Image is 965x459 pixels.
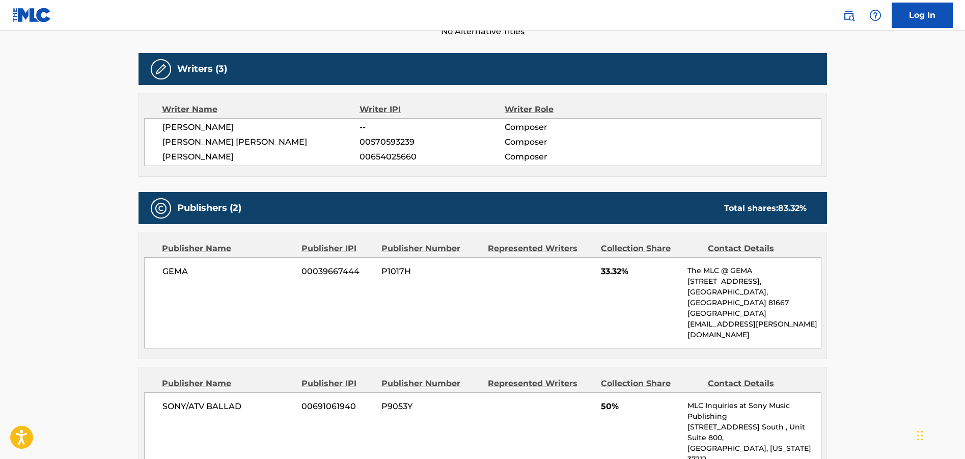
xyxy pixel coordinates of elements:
[505,151,637,163] span: Composer
[601,265,680,278] span: 33.32%
[381,242,480,255] div: Publisher Number
[301,377,374,390] div: Publisher IPI
[505,103,637,116] div: Writer Role
[360,136,504,148] span: 00570593239
[687,400,820,422] p: MLC Inquiries at Sony Music Publishing
[687,308,820,319] p: [GEOGRAPHIC_DATA]
[708,242,807,255] div: Contact Details
[381,377,480,390] div: Publisher Number
[708,377,807,390] div: Contact Details
[360,121,504,133] span: --
[155,63,167,75] img: Writers
[505,136,637,148] span: Composer
[917,420,923,451] div: Drag
[488,242,593,255] div: Represented Writers
[601,242,700,255] div: Collection Share
[687,422,820,443] p: [STREET_ADDRESS] South , Unit Suite 800,
[177,202,241,214] h5: Publishers (2)
[601,377,700,390] div: Collection Share
[301,265,374,278] span: 00039667444
[865,5,886,25] div: Help
[488,377,593,390] div: Represented Writers
[301,400,374,413] span: 00691061940
[601,400,680,413] span: 50%
[687,319,820,340] p: [EMAIL_ADDRESS][PERSON_NAME][DOMAIN_NAME]
[687,287,820,308] p: [GEOGRAPHIC_DATA], [GEOGRAPHIC_DATA] 81667
[360,151,504,163] span: 00654025660
[162,400,294,413] span: SONY/ATV BALLAD
[892,3,953,28] a: Log In
[155,202,167,214] img: Publishers
[162,151,360,163] span: [PERSON_NAME]
[162,136,360,148] span: [PERSON_NAME] [PERSON_NAME]
[162,265,294,278] span: GEMA
[687,265,820,276] p: The MLC @ GEMA
[162,242,294,255] div: Publisher Name
[839,5,859,25] a: Public Search
[778,203,807,213] span: 83.32 %
[505,121,637,133] span: Composer
[381,400,480,413] span: P9053Y
[914,410,965,459] iframe: Chat Widget
[843,9,855,21] img: search
[301,242,374,255] div: Publisher IPI
[724,202,807,214] div: Total shares:
[177,63,227,75] h5: Writers (3)
[687,276,820,287] p: [STREET_ADDRESS],
[162,103,360,116] div: Writer Name
[381,265,480,278] span: P1017H
[360,103,505,116] div: Writer IPI
[12,8,51,22] img: MLC Logo
[139,25,827,38] span: No Alternative Titles
[162,121,360,133] span: [PERSON_NAME]
[162,377,294,390] div: Publisher Name
[869,9,881,21] img: help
